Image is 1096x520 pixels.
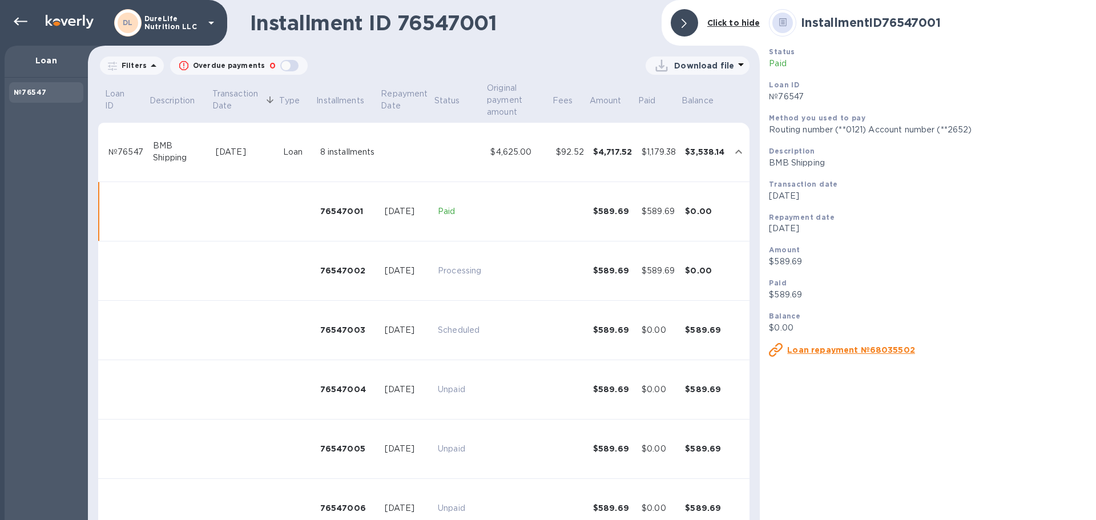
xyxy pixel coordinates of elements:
[381,88,432,112] p: Repayment Date
[685,205,724,217] div: $0.00
[216,146,274,158] div: [DATE]
[438,324,481,336] p: Scheduled
[593,443,632,454] div: $589.69
[769,312,800,320] b: Balance
[769,147,815,155] b: Description
[385,443,429,455] div: [DATE]
[150,95,195,107] p: Description
[438,205,481,217] p: Paid
[385,324,429,336] div: [DATE]
[385,265,429,277] div: [DATE]
[685,324,724,336] div: $589.69
[769,213,835,221] b: Repayment date
[769,157,1087,169] p: BMB Shipping
[685,146,724,158] div: $3,538.14
[769,256,1087,268] p: $589.69
[685,443,724,454] div: $589.69
[769,322,1087,334] p: $0.00
[250,11,652,35] h1: Installment ID 76547001
[438,443,481,455] p: Unpaid
[769,289,1087,301] p: $589.69
[642,384,676,396] div: $0.00
[385,384,429,396] div: [DATE]
[553,95,573,107] p: Fees
[682,95,728,107] span: Balance
[153,140,207,164] div: BMB Shipping
[685,384,724,395] div: $589.69
[193,61,265,71] p: Overdue payments
[46,15,94,29] img: Logo
[320,384,376,395] div: 76547004
[642,205,676,217] div: $589.69
[769,190,1087,202] p: [DATE]
[438,502,481,514] p: Unpaid
[769,180,837,188] b: Transaction date
[638,95,656,107] p: Paid
[279,95,300,107] p: Type
[14,88,46,96] b: №76547
[434,95,460,107] p: Status
[553,95,588,107] span: Fees
[320,205,376,217] div: 76547001
[283,146,311,158] div: Loan
[769,58,1087,70] p: Paid
[593,384,632,395] div: $589.69
[279,95,315,107] span: Type
[150,95,209,107] span: Description
[320,324,376,336] div: 76547003
[320,502,376,514] div: 76547006
[642,265,676,277] div: $589.69
[316,95,379,107] span: Installments
[769,279,787,287] b: Paid
[117,61,147,70] p: Filters
[108,146,144,158] div: №76547
[642,146,676,158] div: $1,179.38
[593,324,632,336] div: $589.69
[769,114,865,122] b: Method you used to pay
[105,88,148,112] span: Loan ID
[556,146,584,158] div: $92.52
[316,95,364,107] p: Installments
[593,265,632,276] div: $589.69
[682,95,714,107] p: Balance
[590,95,622,107] p: Amount
[642,324,676,336] div: $0.00
[787,345,915,354] u: Loan repayment №68035502
[769,223,1087,235] p: [DATE]
[801,15,940,30] b: Installment ID 76547001
[769,245,800,254] b: Amount
[144,15,202,31] p: DureLife Nutrition LLC
[685,265,724,276] div: $0.00
[769,80,799,89] b: Loan ID
[14,55,79,66] p: Loan
[487,82,535,118] p: Original payment amount
[170,57,308,75] button: Overdue payments0
[320,146,376,158] div: 8 installments
[385,502,429,514] div: [DATE]
[105,88,133,112] p: Loan ID
[674,60,734,71] p: Download file
[269,60,276,72] p: 0
[642,443,676,455] div: $0.00
[707,18,760,27] b: Click to hide
[385,205,429,217] div: [DATE]
[487,82,550,118] span: Original payment amount
[593,205,632,217] div: $589.69
[769,47,795,56] b: Status
[593,146,632,158] div: $4,717.52
[320,443,376,454] div: 76547005
[590,95,636,107] span: Amount
[320,265,376,276] div: 76547002
[123,18,133,27] b: DL
[638,95,671,107] span: Paid
[685,502,724,514] div: $589.69
[769,91,1087,103] p: №76547
[212,88,277,112] span: Transaction Date
[438,384,481,396] p: Unpaid
[769,124,1087,136] p: Routing number (**0121) Account number (**2652)
[438,265,481,277] p: Processing
[642,502,676,514] div: $0.00
[212,88,263,112] p: Transaction Date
